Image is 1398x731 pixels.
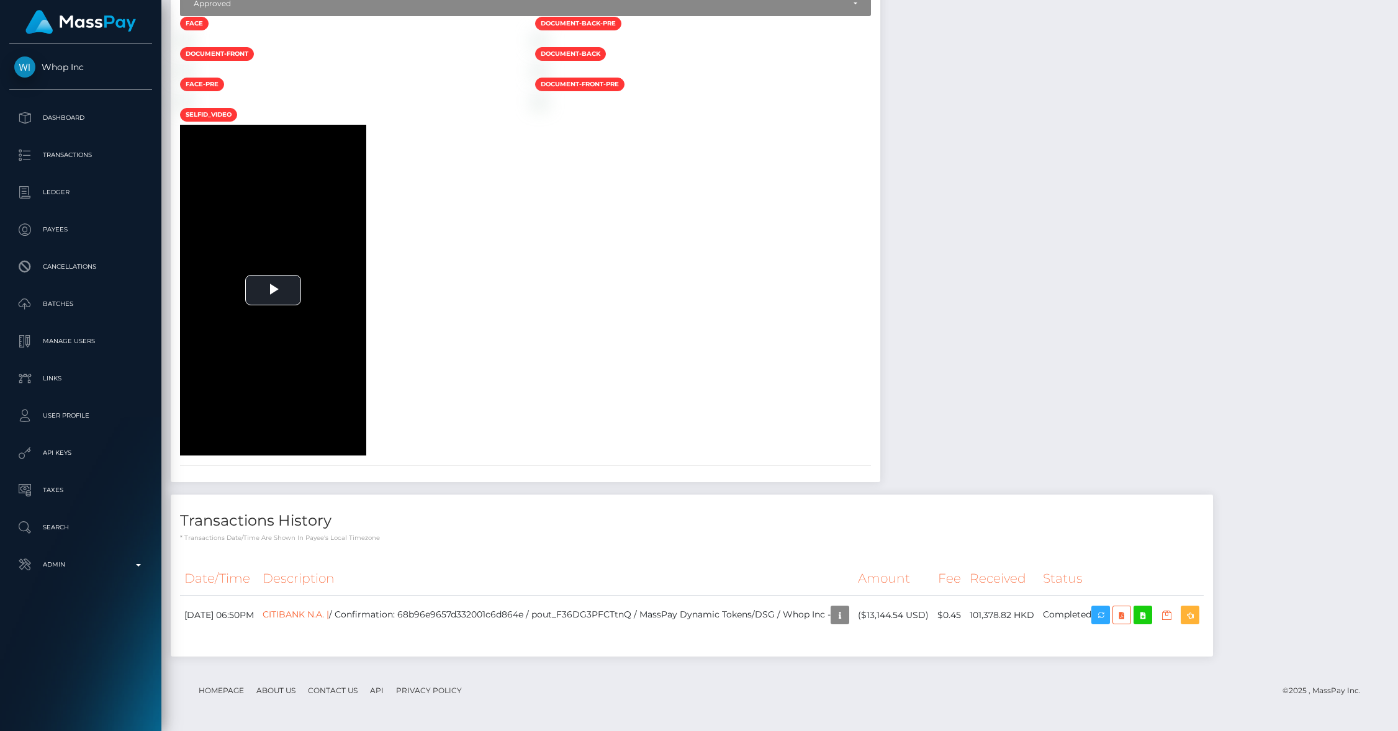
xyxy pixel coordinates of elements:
[9,512,152,543] a: Search
[535,78,625,91] span: document-front-pre
[14,332,147,351] p: Manage Users
[9,289,152,320] a: Batches
[9,61,152,73] span: Whop Inc
[9,437,152,469] a: API Keys
[14,555,147,574] p: Admin
[251,681,300,700] a: About Us
[14,109,147,127] p: Dashboard
[180,596,258,635] td: [DATE] 06:50PM
[1283,684,1370,697] div: © 2025 , MassPay Inc.
[365,681,389,700] a: API
[14,444,147,462] p: API Keys
[9,363,152,394] a: Links
[180,108,237,122] span: selfid_video
[535,17,621,30] span: document-back-pre
[180,66,190,76] img: 785da24f-3969-48e6-8409-2881a5f611e5
[180,533,1204,542] p: * Transactions date/time are shown in payee's local timezone
[9,140,152,171] a: Transactions
[245,275,301,305] button: Play Video
[180,562,258,596] th: Date/Time
[9,102,152,133] a: Dashboard
[1039,596,1204,635] td: Completed
[535,96,545,106] img: e693e62b-f418-4d39-8af0-0be992638888
[391,681,467,700] a: Privacy Policy
[1039,562,1204,596] th: Status
[180,35,190,45] img: d7347f87-7a1a-40c3-bf79-89b350c97076
[303,681,363,700] a: Contact Us
[535,35,545,45] img: 95b94005-cdc4-46f6-b9ee-038cb299c8a2
[9,326,152,357] a: Manage Users
[180,510,1204,532] h4: Transactions History
[933,562,965,596] th: Fee
[14,146,147,164] p: Transactions
[194,681,249,700] a: Homepage
[535,47,606,61] span: document-back
[854,562,933,596] th: Amount
[180,17,209,30] span: face
[14,258,147,276] p: Cancellations
[180,47,254,61] span: document-front
[258,562,854,596] th: Description
[965,596,1039,635] td: 101,378.82 HKD
[535,66,545,76] img: 082fddd8-8484-449c-aea3-e71fa676f564
[14,183,147,202] p: Ledger
[180,78,224,91] span: face-pre
[9,549,152,580] a: Admin
[9,214,152,245] a: Payees
[14,220,147,239] p: Payees
[263,609,329,620] a: CITIBANK N.A. |
[14,56,35,78] img: Whop Inc
[14,406,147,425] p: User Profile
[9,475,152,506] a: Taxes
[25,10,136,34] img: MassPay Logo
[854,596,933,635] td: ($13,144.54 USD)
[9,251,152,282] a: Cancellations
[258,596,854,635] td: / Confirmation: 68b96e9657d332001c6d864e / pout_F36DG3PFCTtnQ / MassPay Dynamic Tokens/DSG / Whop...
[180,125,366,455] div: Video Player
[965,562,1039,596] th: Received
[14,295,147,313] p: Batches
[14,369,147,388] p: Links
[14,518,147,537] p: Search
[180,96,190,106] img: 3bf83f94-4c91-4c76-b97a-a04881866e79
[9,177,152,208] a: Ledger
[9,400,152,431] a: User Profile
[14,481,147,500] p: Taxes
[933,596,965,635] td: $0.45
